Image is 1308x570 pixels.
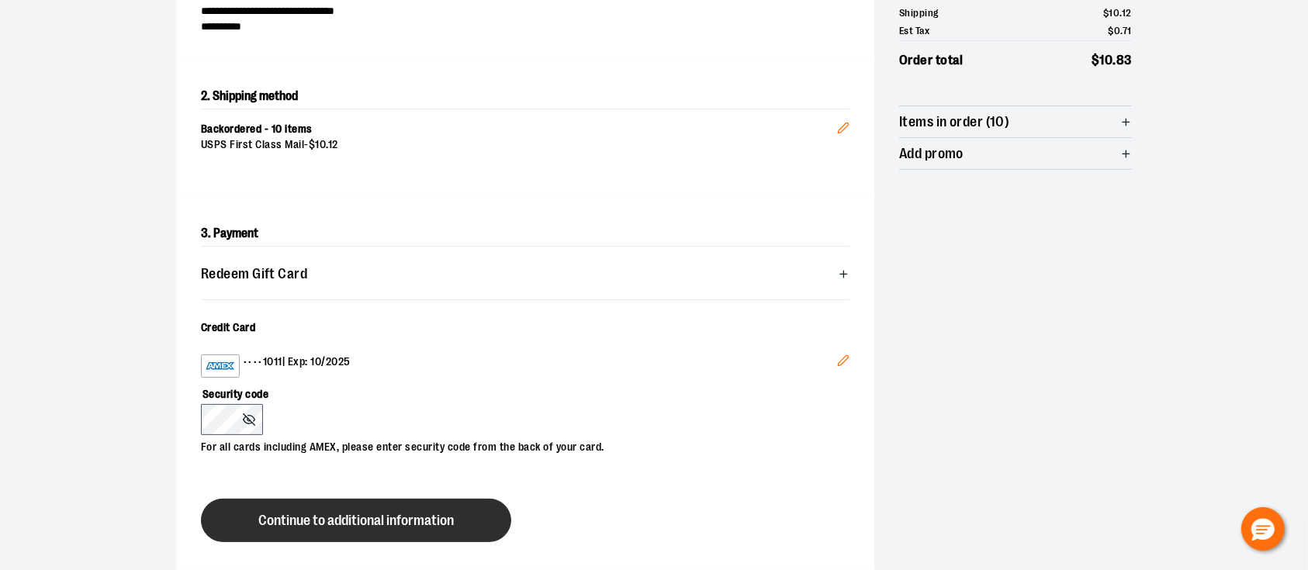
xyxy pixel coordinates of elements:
[899,23,930,39] span: Est Tax
[201,435,834,455] p: For all cards including AMEX, please enter security code from the back of your card.
[899,115,1010,130] span: Items in order (10)
[899,138,1132,169] button: Add promo
[1113,53,1117,67] span: .
[1120,7,1123,19] span: .
[1100,53,1113,67] span: 10
[825,342,862,384] button: Edit
[258,513,454,528] span: Continue to additional information
[201,378,834,404] label: Security code
[201,122,837,137] div: Backordered - 10 items
[201,267,307,282] span: Redeem Gift Card
[1122,7,1132,19] span: 12
[1109,7,1120,19] span: 10
[1121,25,1123,36] span: .
[1241,507,1285,551] button: Hello, have a question? Let’s chat.
[899,5,939,21] span: Shipping
[201,354,837,378] div: •••• 1011 | Exp: 10/2025
[899,147,964,161] span: Add promo
[205,357,236,375] img: American Express card example showing the 15-digit card number
[201,259,850,290] button: Redeem Gift Card
[1116,53,1132,67] span: 83
[328,138,338,150] span: 12
[1109,25,1115,36] span: $
[1092,53,1100,67] span: $
[899,106,1132,137] button: Items in order (10)
[899,50,964,71] span: Order total
[1123,25,1132,36] span: 71
[201,321,256,333] span: Credit Card
[316,138,327,150] span: 10
[201,499,511,542] button: Continue to additional information
[1114,25,1121,36] span: 0
[327,138,329,150] span: .
[201,84,850,109] h2: 2. Shipping method
[201,221,850,247] h2: 3. Payment
[201,137,837,153] div: USPS First Class Mail -
[309,138,316,150] span: $
[825,97,862,151] button: Edit
[1103,7,1109,19] span: $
